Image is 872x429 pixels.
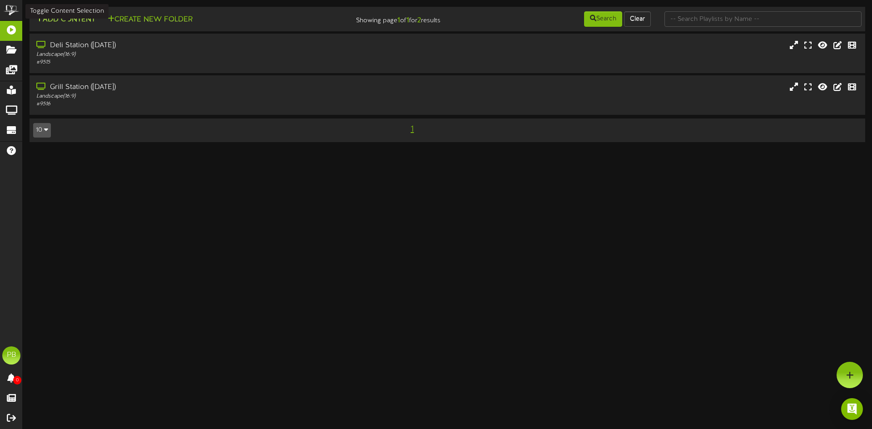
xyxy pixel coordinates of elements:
[36,51,371,59] div: Landscape ( 16:9 )
[36,40,371,51] div: Deli Station ([DATE])
[397,16,400,25] strong: 1
[36,59,371,66] div: # 9515
[13,376,21,385] span: 0
[624,11,651,27] button: Clear
[406,16,409,25] strong: 1
[417,16,421,25] strong: 2
[841,398,863,420] div: Open Intercom Messenger
[408,124,416,134] span: 1
[664,11,862,27] input: -- Search Playlists by Name --
[584,11,622,27] button: Search
[36,82,371,93] div: Grill Station ([DATE])
[33,123,51,138] button: 10
[36,100,371,108] div: # 9516
[2,346,20,365] div: PB
[36,93,371,100] div: Landscape ( 16:9 )
[33,14,98,25] button: Add Content
[105,14,195,25] button: Create New Folder
[307,10,447,26] div: Showing page of for results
